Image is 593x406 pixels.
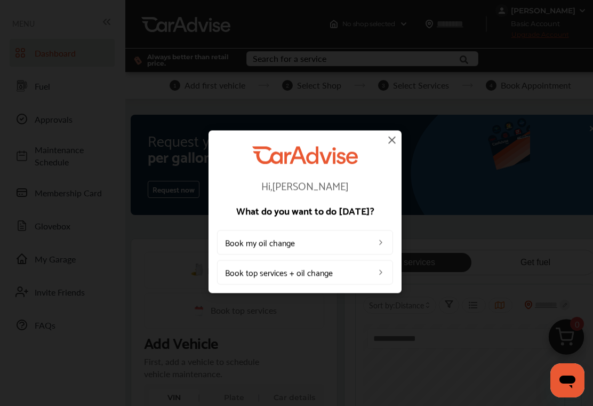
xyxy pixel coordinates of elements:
p: Hi, [PERSON_NAME] [217,180,393,190]
img: left_arrow_icon.0f472efe.svg [376,268,385,276]
img: close-icon.a004319c.svg [386,133,398,146]
p: What do you want to do [DATE]? [217,205,393,215]
a: Book top services + oil change [217,260,393,284]
img: CarAdvise Logo [252,146,358,164]
img: left_arrow_icon.0f472efe.svg [376,238,385,246]
iframe: Button to launch messaging window [550,363,584,397]
a: Book my oil change [217,230,393,254]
